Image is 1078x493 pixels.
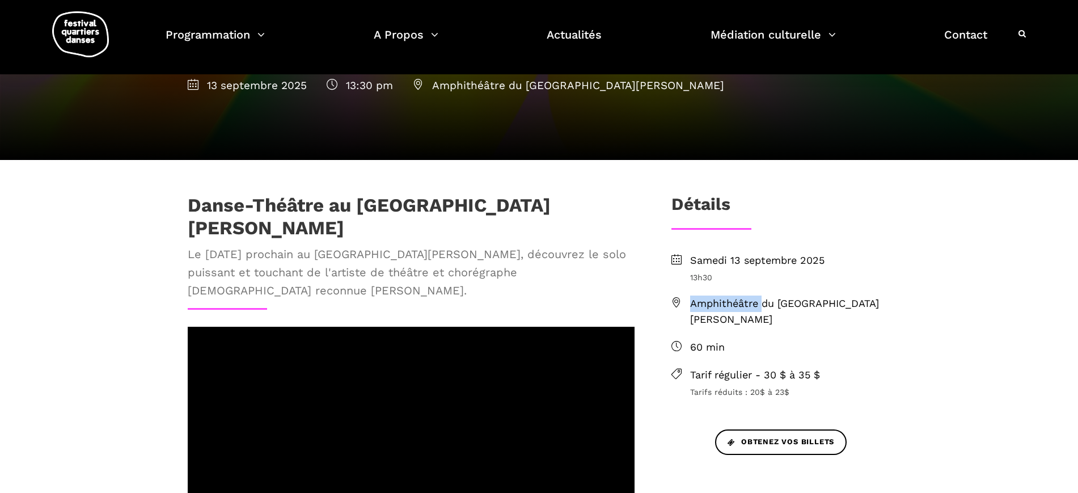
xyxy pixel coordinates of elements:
span: Amphithéâtre du [GEOGRAPHIC_DATA][PERSON_NAME] [690,296,891,328]
h3: Détails [671,194,730,222]
span: 13 septembre 2025 [188,79,307,92]
a: Programmation [166,25,265,58]
span: 60 min [690,339,891,356]
span: 13:30 pm [327,79,393,92]
span: Tarif régulier - 30 $ à 35 $ [690,367,891,384]
span: Amphithéâtre du [GEOGRAPHIC_DATA][PERSON_NAME] [413,79,724,92]
span: Tarifs réduits : 20$ à 23$ [690,386,891,398]
span: Obtenez vos billets [728,436,834,448]
span: 13h30 [690,271,891,284]
a: Actualités [547,25,602,58]
a: Contact [944,25,987,58]
a: Médiation culturelle [711,25,836,58]
span: Samedi 13 septembre 2025 [690,252,891,269]
span: Le [DATE] prochain au [GEOGRAPHIC_DATA][PERSON_NAME], découvrez le solo puissant et touchant de l... [188,245,635,300]
h1: Danse-Théâtre au [GEOGRAPHIC_DATA][PERSON_NAME] [188,194,635,239]
img: logo-fqd-med [52,11,109,57]
a: Obtenez vos billets [715,429,847,455]
a: A Propos [374,25,438,58]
